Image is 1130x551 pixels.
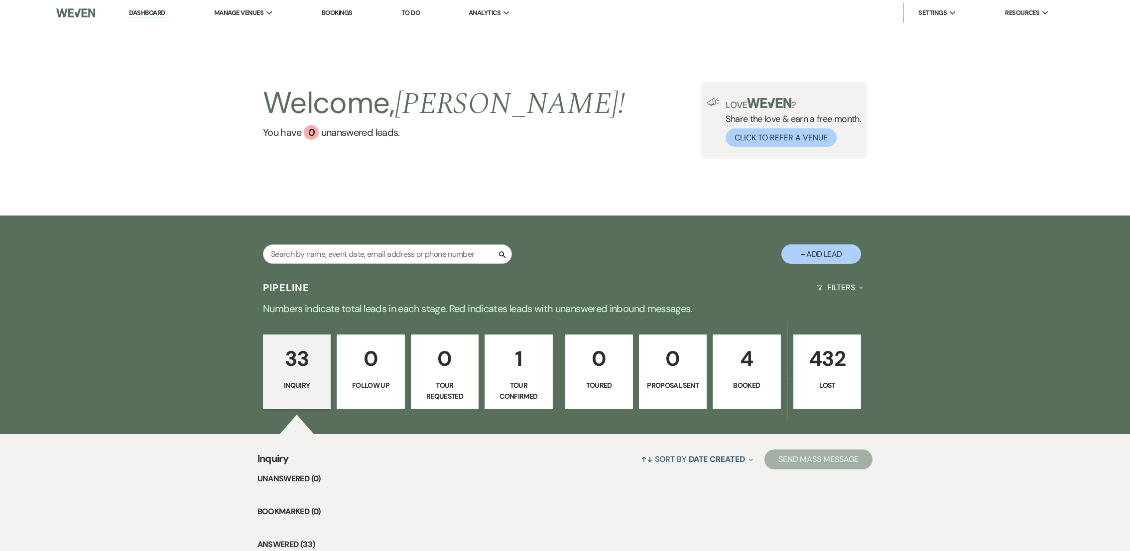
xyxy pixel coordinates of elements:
a: 0Tour Requested [411,334,479,409]
p: 0 [572,342,627,375]
span: Inquiry [257,451,289,472]
span: Manage Venues [214,8,263,18]
p: Tour Confirmed [491,380,546,402]
img: Weven Logo [56,2,95,23]
span: Settings [918,8,947,18]
a: 1Tour Confirmed [485,334,552,409]
a: To Do [401,8,420,17]
a: Bookings [322,8,353,17]
a: 432Lost [793,334,861,409]
button: Filters [813,274,867,301]
p: Tour Requested [417,380,472,402]
p: 0 [343,342,398,375]
img: loud-speaker-illustration.svg [707,98,720,106]
p: 33 [269,342,324,375]
span: [PERSON_NAME] ! [395,81,625,127]
a: 0Proposal Sent [639,334,707,409]
p: Lost [800,380,855,391]
p: Toured [572,380,627,391]
input: Search by name, event date, email address or phone number [263,244,512,264]
button: + Add Lead [781,244,861,264]
p: Booked [719,380,774,391]
button: Send Mass Message [764,449,873,469]
a: Dashboard [129,8,165,18]
a: 0Follow Up [337,334,404,409]
span: Resources [1005,8,1039,18]
a: 0Toured [565,334,633,409]
p: Follow Up [343,380,398,391]
p: Proposal Sent [645,380,700,391]
button: Click to Refer a Venue [726,128,837,147]
span: Date Created [689,454,745,464]
li: Unanswered (0) [257,472,873,485]
p: 1 [491,342,546,375]
p: 4 [719,342,774,375]
div: Share the love & earn a free month. [720,98,861,147]
span: Analytics [469,8,501,18]
span: ↑↓ [641,454,653,464]
p: Inquiry [269,380,324,391]
h2: Welcome, [263,82,625,125]
div: 0 [304,125,319,140]
li: Answered (33) [257,538,873,551]
img: weven-logo-green.svg [747,98,791,108]
p: Love ? [726,98,861,110]
a: 33Inquiry [263,334,331,409]
button: Sort By Date Created [637,446,756,472]
p: 432 [800,342,855,375]
a: You have 0 unanswered leads. [263,125,625,140]
p: 0 [645,342,700,375]
p: Numbers indicate total leads in each stage. Red indicates leads with unanswered inbound messages. [207,301,924,317]
a: 4Booked [713,334,780,409]
li: Bookmarked (0) [257,505,873,518]
p: 0 [417,342,472,375]
h3: Pipeline [263,281,310,295]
